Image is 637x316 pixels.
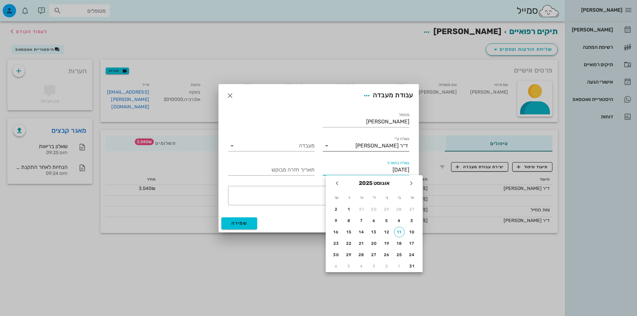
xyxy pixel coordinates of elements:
div: 31 [356,207,367,212]
button: 23 [331,238,342,249]
div: 5 [344,264,354,269]
button: 3 [369,261,380,272]
button: 2 [331,204,342,215]
button: 7 [356,215,367,226]
div: 2 [331,207,342,212]
div: מעבדה [228,140,315,151]
button: 5 [382,215,392,226]
div: 3 [369,264,380,269]
button: 16 [331,227,342,237]
button: 4 [356,261,367,272]
button: 25 [394,249,405,260]
button: 8 [344,215,354,226]
button: אוגוסט 2025 [356,177,392,190]
label: נשלח ע״י [394,136,409,141]
button: 22 [344,238,354,249]
div: 24 [407,252,417,257]
div: 30 [331,252,342,257]
button: 14 [356,227,367,237]
label: מטופל [399,112,409,117]
button: 1 [394,261,405,272]
div: 22 [344,241,354,246]
div: 6 [369,218,380,223]
button: שמירה [221,217,257,229]
div: 13 [369,230,380,234]
div: 6 [331,264,342,269]
button: 30 [331,249,342,260]
button: 29 [344,249,354,260]
div: 9 [331,218,342,223]
div: 11 [394,230,404,234]
button: 28 [394,204,405,215]
button: 19 [382,238,392,249]
div: 28 [394,207,405,212]
button: 31 [407,261,417,272]
div: עבודת מעבדה [361,90,413,102]
button: 11 [394,227,405,237]
button: 21 [356,238,367,249]
th: ב׳ [394,192,406,203]
div: 25 [394,252,405,257]
div: 20 [369,241,380,246]
button: 29 [382,204,392,215]
button: 26 [382,249,392,260]
div: 5 [382,218,392,223]
button: 20 [369,238,380,249]
button: 27 [407,204,417,215]
div: 16 [331,230,342,234]
div: 21 [356,241,367,246]
button: 3 [407,215,417,226]
div: 12 [382,230,392,234]
button: 27 [369,249,380,260]
button: 6 [369,215,380,226]
button: 30 [369,204,380,215]
th: ד׳ [368,192,380,203]
div: 3 [407,218,417,223]
div: 29 [344,252,354,257]
button: 17 [407,238,417,249]
div: ד״ר [PERSON_NAME] [355,143,408,149]
button: 6 [331,261,342,272]
div: 1 [394,264,405,269]
button: 24 [407,249,417,260]
div: 30 [369,207,380,212]
button: 13 [369,227,380,237]
div: 23 [331,241,342,246]
div: נשלח ע״יד״ר [PERSON_NAME] [323,140,409,151]
th: ו׳ [343,192,355,203]
div: 10 [407,230,417,234]
button: 5 [344,261,354,272]
div: 27 [407,207,417,212]
div: 4 [394,218,405,223]
div: 2 [382,264,392,269]
div: 1 [344,207,354,212]
th: ה׳ [355,192,367,203]
button: חודש הבא [331,177,343,189]
div: 26 [382,252,392,257]
div: 7 [356,218,367,223]
button: 18 [394,238,405,249]
button: חודש שעבר [405,177,417,189]
th: א׳ [406,192,418,203]
div: 19 [382,241,392,246]
div: 31 [407,264,417,269]
div: 14 [356,230,367,234]
div: 18 [394,241,405,246]
button: 12 [382,227,392,237]
div: 15 [344,230,354,234]
button: 9 [331,215,342,226]
div: 4 [356,264,367,269]
div: 17 [407,241,417,246]
th: ש׳ [330,192,342,203]
button: 31 [356,204,367,215]
div: 27 [369,252,380,257]
label: נשלח בתאריך [386,161,409,166]
button: 28 [356,249,367,260]
button: 10 [407,227,417,237]
button: 1 [344,204,354,215]
button: 4 [394,215,405,226]
th: ג׳ [381,192,393,203]
div: 8 [344,218,354,223]
div: 28 [356,252,367,257]
button: 15 [344,227,354,237]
